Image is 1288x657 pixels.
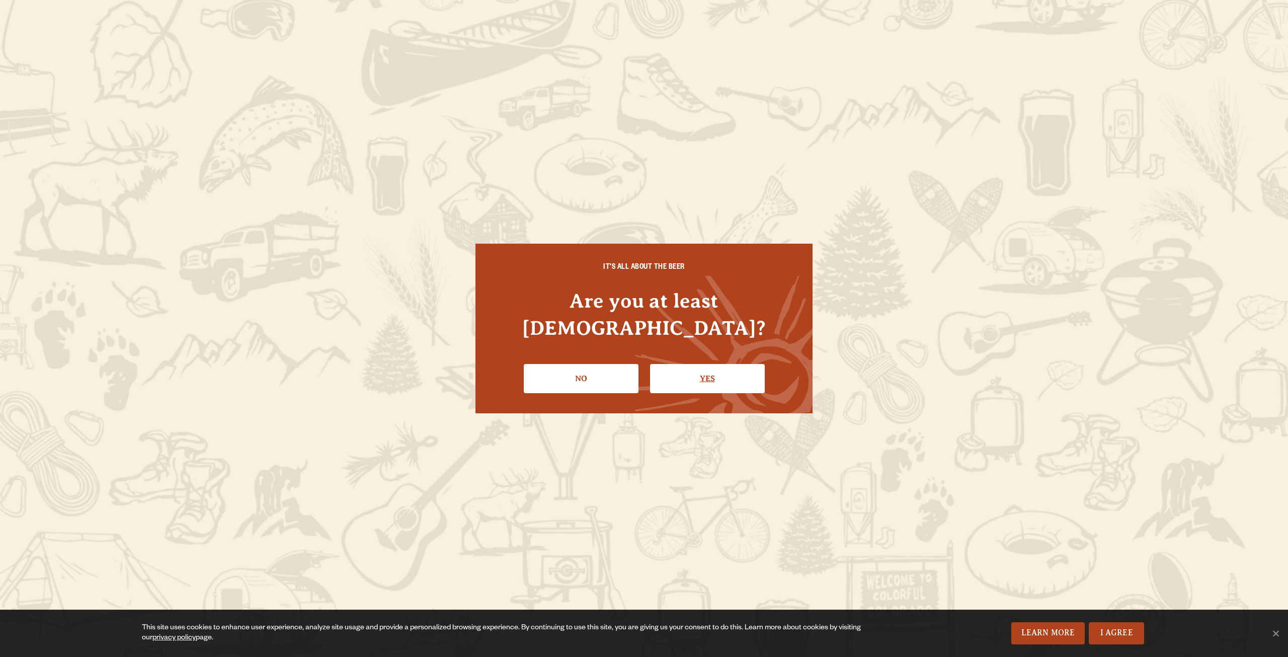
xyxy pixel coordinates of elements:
a: privacy policy [152,634,196,642]
a: No [524,364,638,393]
div: This site uses cookies to enhance user experience, analyze site usage and provide a personalized ... [142,623,884,643]
a: Learn More [1011,622,1085,644]
h6: IT'S ALL ABOUT THE BEER [496,264,792,273]
a: I Agree [1089,622,1144,644]
span: No [1270,628,1280,638]
h4: Are you at least [DEMOGRAPHIC_DATA]? [496,287,792,341]
a: Confirm I'm 21 or older [650,364,765,393]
